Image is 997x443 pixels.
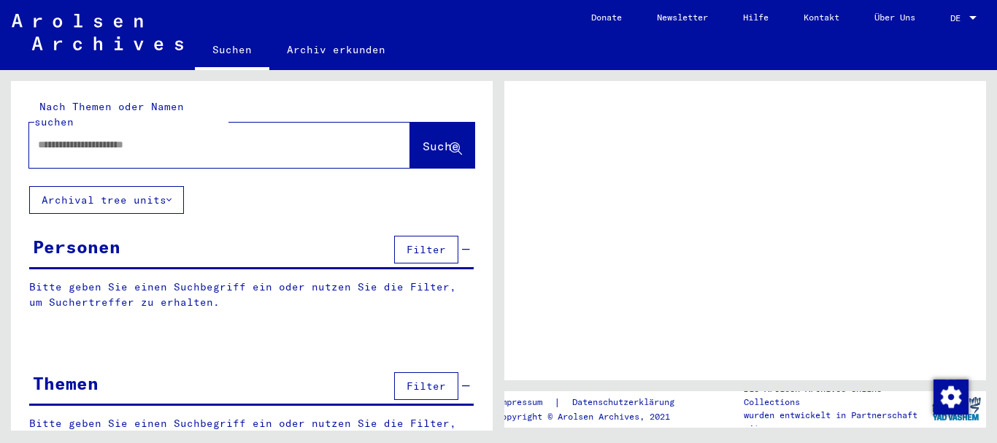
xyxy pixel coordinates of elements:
span: Filter [407,380,446,393]
button: Filter [394,236,458,263]
img: Zustimmung ändern [934,380,969,415]
span: DE [950,13,966,23]
p: Bitte geben Sie einen Suchbegriff ein oder nutzen Sie die Filter, um Suchertreffer zu erhalten. [29,280,474,310]
img: Arolsen_neg.svg [12,14,183,50]
span: Suche [423,139,459,153]
button: Archival tree units [29,186,184,214]
span: Filter [407,243,446,256]
mat-label: Nach Themen oder Namen suchen [34,100,184,128]
div: Themen [33,370,99,396]
div: Personen [33,234,120,260]
p: Copyright © Arolsen Archives, 2021 [496,410,692,423]
img: yv_logo.png [929,390,984,427]
a: Suchen [195,32,269,70]
div: | [496,395,692,410]
p: Die Arolsen Archives Online-Collections [744,382,926,409]
a: Archiv erkunden [269,32,403,67]
p: wurden entwickelt in Partnerschaft mit [744,409,926,435]
a: Datenschutzerklärung [561,395,692,410]
button: Filter [394,372,458,400]
button: Suche [410,123,474,168]
a: Impressum [496,395,554,410]
div: Zustimmung ändern [933,379,968,414]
